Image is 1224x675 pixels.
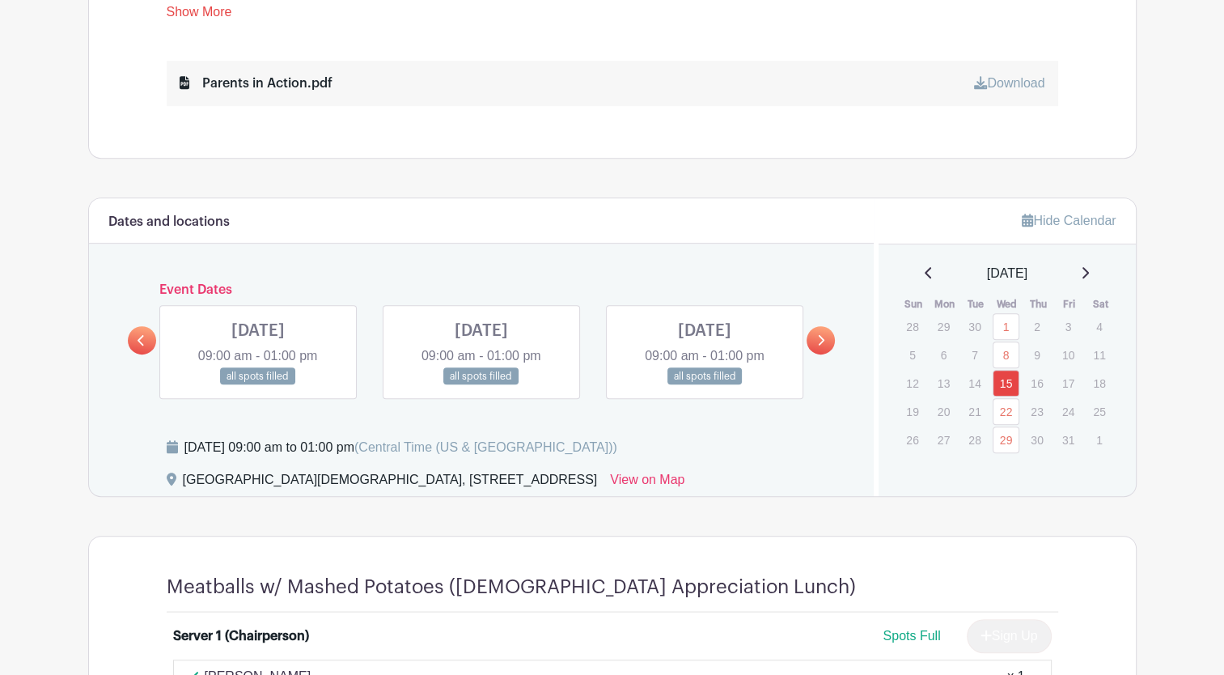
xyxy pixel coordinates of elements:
th: Thu [1023,296,1054,312]
p: 31 [1055,427,1082,452]
h6: Dates and locations [108,214,230,230]
p: 16 [1023,371,1050,396]
p: 30 [1023,427,1050,452]
span: Spots Full [883,629,940,643]
p: 20 [930,399,957,424]
p: 3 [1055,314,1082,339]
p: 27 [930,427,957,452]
th: Tue [960,296,992,312]
th: Sun [898,296,930,312]
div: Server 1 (Chairperson) [173,626,309,646]
th: Sat [1085,296,1116,312]
p: 26 [899,427,925,452]
p: 11 [1086,342,1112,367]
p: 9 [1023,342,1050,367]
a: View on Map [610,470,684,496]
p: 19 [899,399,925,424]
a: 29 [993,427,1019,453]
th: Mon [930,296,961,312]
p: 29 [930,314,957,339]
p: 24 [1055,399,1082,424]
p: 17 [1055,371,1082,396]
th: Fri [1054,296,1086,312]
div: [GEOGRAPHIC_DATA][DEMOGRAPHIC_DATA], [STREET_ADDRESS] [183,470,598,496]
a: 8 [993,342,1019,368]
span: (Central Time (US & [GEOGRAPHIC_DATA])) [354,440,617,454]
p: 28 [899,314,925,339]
a: Download [974,76,1044,90]
p: 25 [1086,399,1112,424]
p: 6 [930,342,957,367]
p: 10 [1055,342,1082,367]
div: Parents in Action.pdf [180,74,332,93]
a: 15 [993,370,1019,397]
p: 18 [1086,371,1112,396]
a: 22 [993,398,1019,425]
p: 5 [899,342,925,367]
p: 4 [1086,314,1112,339]
p: 12 [899,371,925,396]
p: 7 [961,342,988,367]
th: Wed [992,296,1023,312]
div: [DATE] 09:00 am to 01:00 pm [184,438,617,457]
a: Show More [167,5,232,25]
p: 14 [961,371,988,396]
p: 13 [930,371,957,396]
p: 2 [1023,314,1050,339]
span: [DATE] [987,264,1027,283]
a: Hide Calendar [1022,214,1116,227]
p: 21 [961,399,988,424]
p: 23 [1023,399,1050,424]
h4: Meatballs w/ Mashed Potatoes ([DEMOGRAPHIC_DATA] Appreciation Lunch) [167,575,856,599]
p: 28 [961,427,988,452]
h6: Event Dates [156,282,807,298]
p: 1 [1086,427,1112,452]
p: 30 [961,314,988,339]
a: 1 [993,313,1019,340]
